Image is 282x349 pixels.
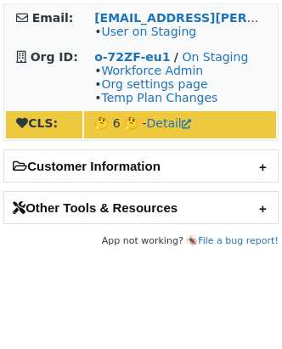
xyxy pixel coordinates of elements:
[174,50,178,64] strong: /
[101,64,203,77] a: Workforce Admin
[16,116,58,130] strong: CLS:
[31,50,78,64] strong: Org ID:
[101,77,207,91] a: Org settings page
[3,233,279,250] footer: App not working? 🪳
[94,50,170,64] a: o-72ZF-eu1
[94,64,217,104] span: • • •
[198,235,279,246] a: File a bug report!
[101,91,217,104] a: Temp Plan Changes
[4,192,278,223] h2: Other Tools & Resources
[32,11,74,25] strong: Email:
[147,116,191,130] a: Detail
[101,25,196,38] a: User on Staging
[84,111,276,138] td: 🤔 6 🤔 -
[4,150,278,182] h2: Customer Information
[182,50,248,64] a: On Staging
[94,25,196,38] span: •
